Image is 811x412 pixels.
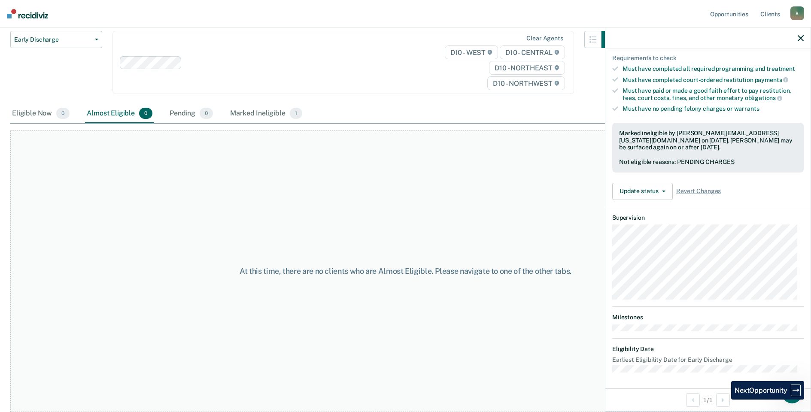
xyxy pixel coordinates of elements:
[56,108,70,119] span: 0
[734,105,759,112] span: warrants
[623,65,804,73] div: Must have completed all required programming and
[782,383,802,403] iframe: Intercom live chat
[619,158,797,166] div: Not eligible reasons: PENDING CHARGES
[686,393,700,407] button: Previous Opportunity
[489,61,565,75] span: D10 - NORTHEAST
[623,105,804,112] div: Must have no pending felony charges or
[619,130,797,151] div: Marked ineligible by [PERSON_NAME][EMAIL_ADDRESS][US_STATE][DOMAIN_NAME] on [DATE]. [PERSON_NAME]...
[605,388,811,411] div: 1 / 1
[790,6,804,20] div: B
[676,188,721,195] span: Revert Changes
[290,108,302,119] span: 1
[612,183,673,200] button: Update status
[7,9,48,18] img: Recidiviz
[200,108,213,119] span: 0
[168,104,215,123] div: Pending
[612,214,804,221] dt: Supervision
[139,108,152,119] span: 0
[85,104,154,123] div: Almost Eligible
[612,356,804,364] dt: Earliest Eligibility Date for Early Discharge
[755,76,789,83] span: payments
[228,104,304,123] div: Marked Ineligible
[487,76,565,90] span: D10 - NORTHWEST
[14,36,91,43] span: Early Discharge
[612,55,804,62] div: Requirements to check
[716,393,730,407] button: Next Opportunity
[623,76,804,84] div: Must have completed court-ordered restitution
[623,87,804,102] div: Must have paid or made a good faith effort to pay restitution, fees, court costs, fines, and othe...
[10,104,71,123] div: Eligible Now
[612,314,804,321] dt: Milestones
[766,65,795,72] span: treatment
[526,35,563,42] div: Clear agents
[208,267,603,276] div: At this time, there are no clients who are Almost Eligible. Please navigate to one of the other t...
[500,45,565,59] span: D10 - CENTRAL
[445,45,498,59] span: D10 - WEST
[745,94,782,101] span: obligations
[612,345,804,353] dt: Eligibility Date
